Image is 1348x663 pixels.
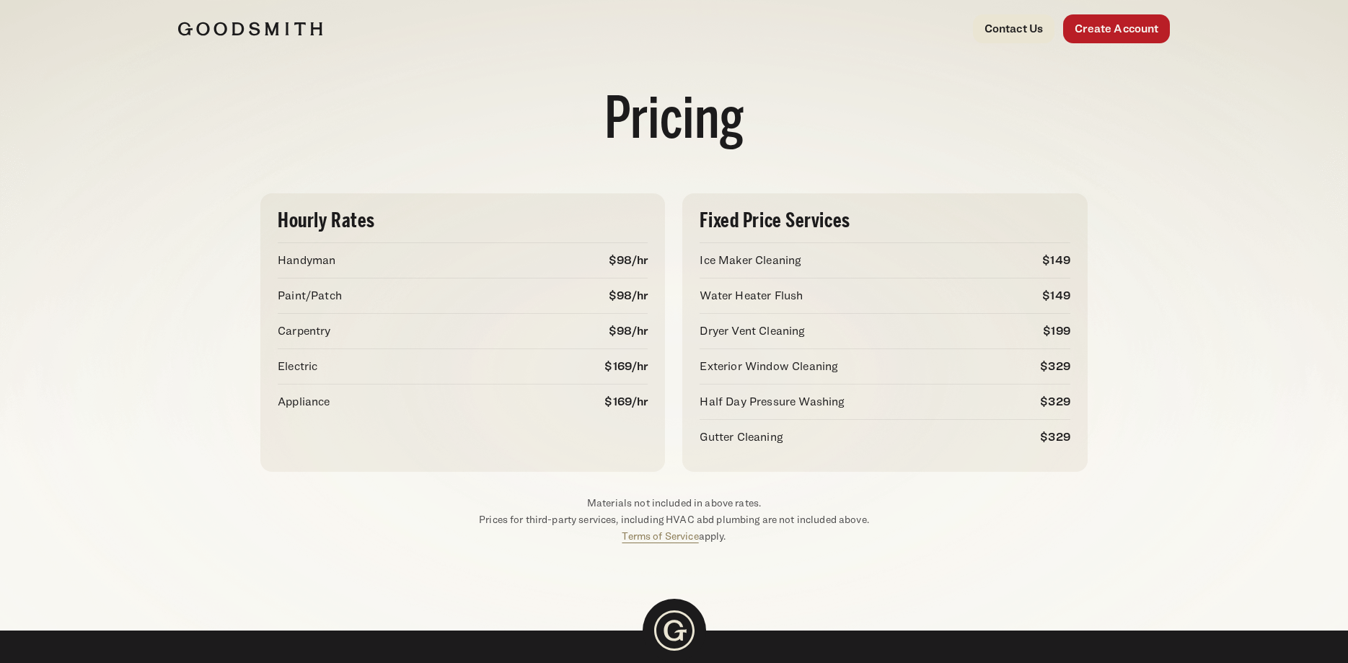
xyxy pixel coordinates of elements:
[1063,14,1170,43] a: Create Account
[700,393,845,410] p: Half Day Pressure Washing
[278,393,330,410] p: Appliance
[700,211,1070,231] h3: Fixed Price Services
[1042,252,1070,269] p: $149
[604,358,648,375] p: $169/hr
[278,322,330,340] p: Carpentry
[609,252,648,269] p: $98/hr
[700,429,783,446] p: Gutter Cleaning
[1040,358,1070,375] p: $329
[700,358,838,375] p: Exterior Window Cleaning
[973,14,1055,43] a: Contact Us
[643,599,706,662] img: Goodsmith Logo
[260,495,1088,511] p: Materials not included in above rates.
[1040,429,1070,446] p: $329
[1040,393,1070,410] p: $329
[700,252,801,269] p: Ice Maker Cleaning
[609,322,648,340] p: $98/hr
[260,511,1088,545] p: Prices for third-party services, including HVAC abd plumbing are not included above. apply.
[278,252,335,269] p: Handyman
[1043,322,1070,340] p: $199
[622,530,698,542] a: Terms of Service
[700,322,805,340] p: Dryer Vent Cleaning
[178,22,322,36] img: Goodsmith
[609,287,648,304] p: $98/hr
[1042,287,1070,304] p: $149
[604,393,648,410] p: $169/hr
[278,211,648,231] h3: Hourly Rates
[700,287,803,304] p: Water Heater Flush
[278,287,342,304] p: Paint/Patch
[278,358,317,375] p: Electric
